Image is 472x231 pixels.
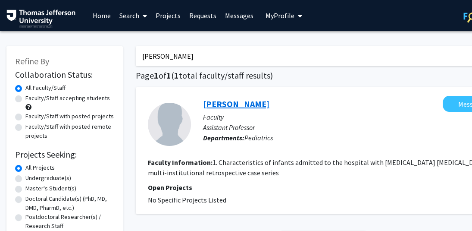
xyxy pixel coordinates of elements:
[25,94,110,103] label: Faculty/Staff accepting students
[25,194,114,212] label: Doctoral Candidate(s) (PhD, MD, DMD, PharmD, etc.)
[25,184,76,193] label: Master's Student(s)
[148,158,213,167] b: Faculty Information:
[88,0,115,31] a: Home
[166,70,171,81] span: 1
[25,122,114,140] label: Faculty/Staff with posted remote projects
[148,196,226,204] span: No Specific Projects Listed
[244,133,273,142] span: Pediatrics
[203,133,244,142] b: Departments:
[25,83,66,92] label: All Faculty/Staff
[6,192,37,225] iframe: Chat
[151,0,185,31] a: Projects
[15,70,114,80] h2: Collaboration Status:
[185,0,221,31] a: Requests
[6,9,75,28] img: Thomas Jefferson University Logo
[154,70,159,81] span: 1
[203,98,269,109] a: [PERSON_NAME]
[174,70,179,81] span: 1
[25,212,114,231] label: Postdoctoral Researcher(s) / Research Staff
[25,112,114,121] label: Faculty/Staff with posted projects
[266,11,294,20] span: My Profile
[221,0,258,31] a: Messages
[25,163,55,172] label: All Projects
[15,149,114,160] h2: Projects Seeking:
[25,174,71,183] label: Undergraduate(s)
[15,56,49,66] span: Refine By
[115,0,151,31] a: Search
